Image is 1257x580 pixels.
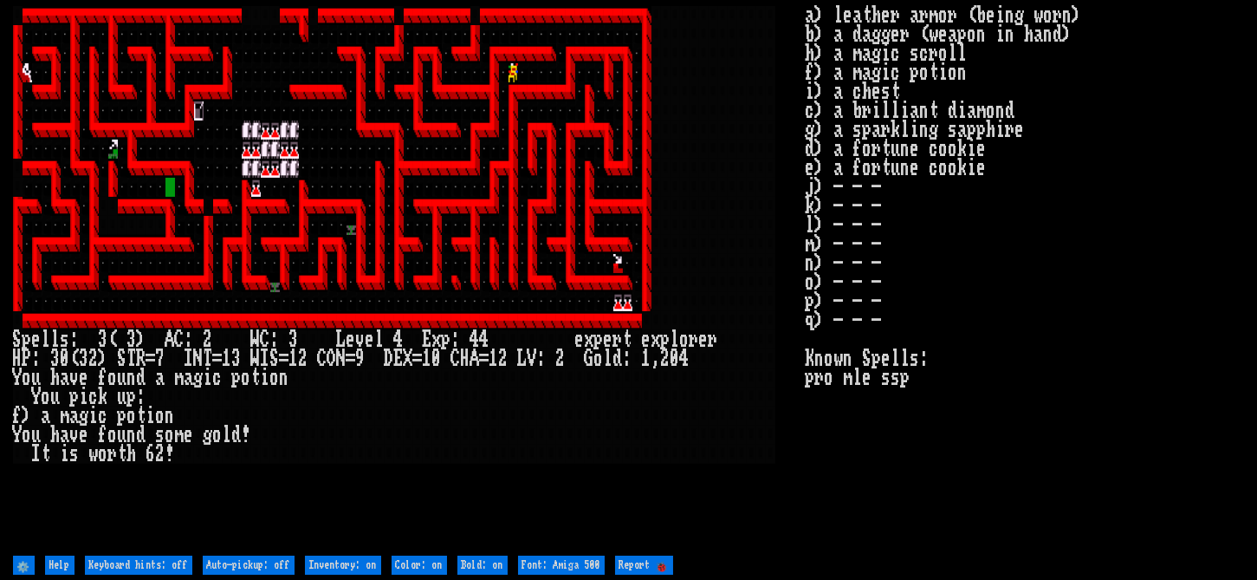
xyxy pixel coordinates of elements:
div: l [375,330,385,349]
div: o [270,368,280,388]
div: o [127,407,137,426]
div: o [42,388,51,407]
div: L [518,349,528,368]
div: = [146,349,156,368]
div: s [156,426,165,445]
div: x [585,330,594,349]
div: 4 [680,349,690,368]
div: p [127,388,137,407]
div: 2 [499,349,509,368]
div: A [470,349,480,368]
div: I [185,349,194,368]
div: V [528,349,537,368]
div: i [89,407,99,426]
div: r [709,330,718,349]
div: i [61,445,70,464]
div: t [118,445,127,464]
div: W [251,349,261,368]
input: Bold: on [457,556,508,575]
div: u [118,426,127,445]
div: e [604,330,613,349]
div: l [604,349,613,368]
div: f [99,368,108,388]
input: Report 🐞 [615,556,673,575]
div: : [185,330,194,349]
div: h [51,368,61,388]
div: T [127,349,137,368]
div: 1 [489,349,499,368]
div: 0 [61,349,70,368]
div: v [356,330,366,349]
div: u [32,426,42,445]
div: I [261,349,270,368]
div: 1 [423,349,432,368]
div: c [99,407,108,426]
div: = [280,349,289,368]
div: t [251,368,261,388]
div: 2 [556,349,566,368]
input: Color: on [392,556,447,575]
div: X [404,349,413,368]
div: P [23,349,32,368]
div: D [385,349,394,368]
div: 1 [223,349,232,368]
div: 3 [99,330,108,349]
div: H [13,349,23,368]
div: G [585,349,594,368]
div: ! [165,445,175,464]
div: N [337,349,347,368]
div: C [451,349,461,368]
input: Inventory: on [305,556,381,575]
div: : [32,349,42,368]
div: d [232,426,242,445]
div: e [699,330,709,349]
div: e [366,330,375,349]
div: = [213,349,223,368]
div: d [613,349,623,368]
div: 3 [127,330,137,349]
div: o [99,445,108,464]
div: 2 [204,330,213,349]
div: r [690,330,699,349]
div: : [537,349,547,368]
div: t [137,407,146,426]
input: Help [45,556,75,575]
div: n [165,407,175,426]
div: o [213,426,223,445]
div: 0 [671,349,680,368]
div: r [108,445,118,464]
div: i [261,368,270,388]
div: p [118,407,127,426]
div: g [80,407,89,426]
div: w [89,445,99,464]
div: m [175,426,185,445]
div: g [194,368,204,388]
div: : [451,330,461,349]
input: Font: Amiga 500 [518,556,605,575]
div: l [223,426,232,445]
div: ) [23,407,32,426]
div: s [70,445,80,464]
div: n [127,426,137,445]
div: p [23,330,32,349]
div: l [51,330,61,349]
div: l [42,330,51,349]
div: S [118,349,127,368]
div: h [127,445,137,464]
div: O [327,349,337,368]
div: v [70,426,80,445]
div: p [70,388,80,407]
div: p [232,368,242,388]
div: 2 [89,349,99,368]
div: c [213,368,223,388]
div: N [194,349,204,368]
div: 3 [51,349,61,368]
div: E [394,349,404,368]
div: n [127,368,137,388]
div: : [137,388,146,407]
div: p [661,330,671,349]
div: r [613,330,623,349]
div: S [13,330,23,349]
input: Keyboard hints: off [85,556,192,575]
div: ) [99,349,108,368]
